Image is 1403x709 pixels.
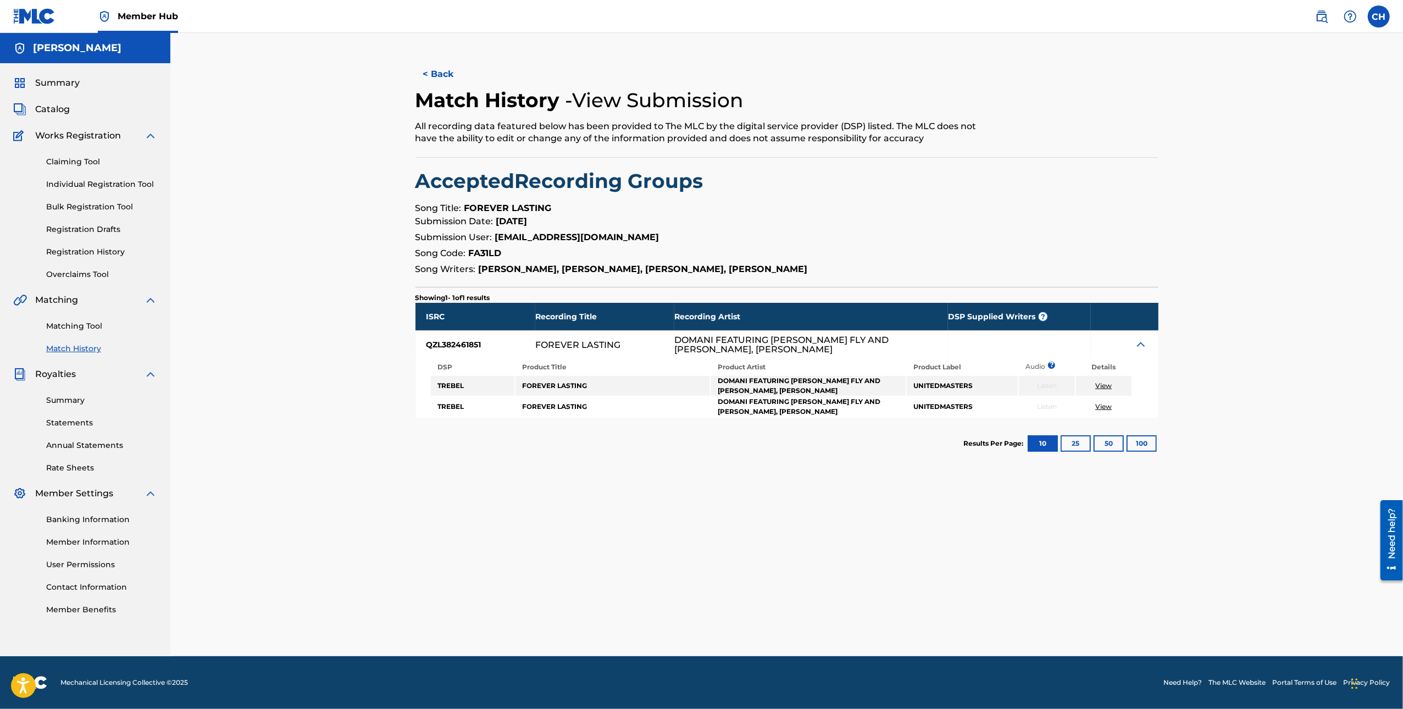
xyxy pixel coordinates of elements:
img: Works Registration [13,129,27,142]
th: Product Label [907,359,1018,375]
div: All recording data featured below has been provided to The MLC by the digital service provider (D... [415,120,988,145]
span: Submission User: [415,232,492,242]
td: DOMANI FEATURING [PERSON_NAME] FLY AND [PERSON_NAME], [PERSON_NAME] [711,376,906,396]
img: expand [144,368,157,381]
div: QZL382461851 [415,331,535,358]
a: Contact Information [46,581,157,593]
a: Bulk Registration Tool [46,201,157,213]
span: Song Writers: [415,264,476,274]
img: Member Settings [13,487,26,500]
button: 100 [1127,435,1157,452]
th: Details [1076,359,1132,375]
a: Claiming Tool [46,156,157,168]
img: Matching [13,293,27,307]
td: UNITEDMASTERS [907,397,1018,417]
p: Listen [1019,381,1074,391]
div: Help [1339,5,1361,27]
td: TREBEL [431,376,514,396]
img: Catalog [13,103,26,116]
a: Individual Registration Tool [46,179,157,190]
span: Member Hub [118,10,178,23]
div: Recording Artist [674,303,948,330]
img: MLC Logo [13,8,56,24]
strong: FOREVER LASTING [464,203,552,213]
th: Product Artist [711,359,906,375]
a: Public Search [1311,5,1333,27]
a: View [1095,381,1112,390]
td: TREBEL [431,397,514,417]
a: Matching Tool [46,320,157,332]
button: 10 [1028,435,1058,452]
strong: [DATE] [496,216,528,226]
span: Catalog [35,103,70,116]
div: User Menu [1368,5,1390,27]
h2: Accepted Recording Groups [415,169,1158,193]
img: logo [13,676,47,689]
a: SummarySummary [13,76,80,90]
div: DSP Supplied Writers [948,303,1091,330]
img: Accounts [13,42,26,55]
span: Matching [35,293,78,307]
a: Statements [46,417,157,429]
img: expand [144,129,157,142]
span: Song Code: [415,248,466,258]
th: DSP [431,359,514,375]
a: CatalogCatalog [13,103,70,116]
a: Member Information [46,536,157,548]
p: Listen [1019,402,1074,412]
p: Showing 1 - 1 of 1 results [415,293,490,303]
p: Results Per Page: [964,439,1027,448]
button: < Back [415,60,481,88]
td: FOREVER LASTING [515,397,710,417]
img: expand [144,293,157,307]
p: Audio [1019,362,1032,372]
a: Summary [46,395,157,406]
span: Song Title: [415,203,462,213]
div: FOREVER LASTING [535,340,620,350]
div: Drag [1351,667,1358,700]
iframe: Chat Widget [1348,656,1403,709]
iframe: Resource Center [1372,496,1403,585]
a: Rate Sheets [46,462,157,474]
strong: FA31LD [469,248,502,258]
a: Match History [46,343,157,354]
th: Product Title [515,359,710,375]
img: search [1315,10,1328,23]
span: Mechanical Licensing Collective © 2025 [60,678,188,688]
span: Summary [35,76,80,90]
h5: Cameron Herring [33,42,121,54]
a: Need Help? [1163,678,1202,688]
div: ISRC [415,303,535,330]
span: Works Registration [35,129,121,142]
a: Portal Terms of Use [1272,678,1337,688]
span: ? [1039,312,1047,321]
h2: Match History [415,88,565,113]
a: Overclaims Tool [46,269,157,280]
img: Expand Icon [1134,338,1147,351]
button: 50 [1094,435,1124,452]
td: DOMANI FEATURING [PERSON_NAME] FLY AND [PERSON_NAME], [PERSON_NAME] [711,397,906,417]
td: FOREVER LASTING [515,376,710,396]
img: Summary [13,76,26,90]
a: Member Benefits [46,604,157,616]
span: Royalties [35,368,76,381]
button: 25 [1061,435,1091,452]
strong: [EMAIL_ADDRESS][DOMAIN_NAME] [495,232,659,242]
a: Registration Drafts [46,224,157,235]
img: Royalties [13,368,26,381]
div: Recording Title [535,303,674,330]
img: help [1344,10,1357,23]
a: Annual Statements [46,440,157,451]
img: expand [144,487,157,500]
span: Submission Date: [415,216,493,226]
strong: [PERSON_NAME], [PERSON_NAME], [PERSON_NAME], [PERSON_NAME] [479,264,808,274]
a: Banking Information [46,514,157,525]
span: Member Settings [35,487,113,500]
div: DOMANI FEATURING [PERSON_NAME] FLY AND [PERSON_NAME], [PERSON_NAME] [674,335,894,354]
td: UNITEDMASTERS [907,376,1018,396]
a: The MLC Website [1208,678,1266,688]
